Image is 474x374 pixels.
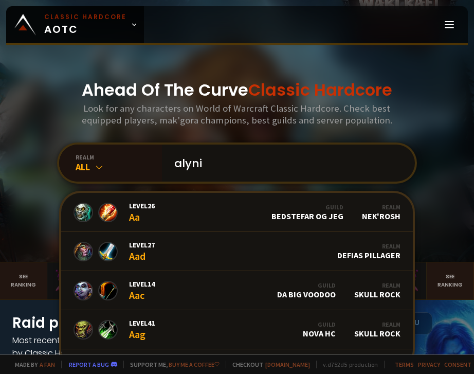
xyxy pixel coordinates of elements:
[76,161,162,173] div: All
[337,242,400,260] div: Defias Pillager
[271,203,343,221] div: Bedstefar og Jeg
[53,269,135,279] div: Mak'Gora
[129,279,155,301] div: Aac
[354,281,400,299] div: Skull Rock
[362,203,400,211] div: Realm
[47,262,142,299] a: Mak'Gora#2Rivench100
[354,320,400,328] div: Realm
[354,281,400,289] div: Realm
[427,262,474,299] a: Seeranking
[418,361,440,368] a: Privacy
[303,320,336,328] div: Guild
[129,318,155,328] span: Level 41
[61,310,413,349] a: Level41AagGuildNova HCRealmSkull Rock
[44,12,126,22] small: Classic Hardcore
[354,320,400,339] div: Skull Rock
[129,240,155,250] span: Level 27
[61,232,413,271] a: Level27AadRealmDefias Pillager
[6,6,144,43] a: Classic HardcoreAOTC
[226,361,310,368] span: Checkout
[71,102,403,126] h3: Look for any characters on World of Warcraft Classic Hardcore. Check best equipped players, mak'g...
[76,153,162,161] div: realm
[303,320,336,339] div: Nova HC
[168,145,403,182] input: Search a character...
[316,361,378,368] span: v. d752d5 - production
[362,203,400,221] div: Nek'Rosh
[129,201,155,223] div: Aa
[12,334,115,372] h4: Most recent raid cleaned by Classic Hardcore guilds
[44,12,126,37] span: AOTC
[277,281,336,289] div: Guild
[444,361,471,368] a: Consent
[271,203,343,211] div: Guild
[61,193,413,232] a: Level26AaGuildBedstefar og JegRealmNek'Rosh
[337,242,400,250] div: Realm
[248,78,392,101] span: Classic Hardcore
[265,361,310,368] a: [DOMAIN_NAME]
[61,271,413,310] a: Level14AacGuildDa Big VoodooRealmSkull Rock
[411,318,420,328] small: EU
[12,312,115,334] h1: Raid progress
[69,361,109,368] a: Report a bug
[169,361,220,368] a: Buy me a coffee
[123,361,220,368] span: Support me,
[129,279,155,289] span: Level 14
[129,240,155,262] div: Aad
[277,281,336,299] div: Da Big Voodoo
[40,361,55,368] a: a fan
[82,78,392,102] h1: Ahead Of The Curve
[129,318,155,341] div: Aag
[395,361,414,368] a: Terms
[9,361,55,368] span: Made by
[129,201,155,210] span: Level 26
